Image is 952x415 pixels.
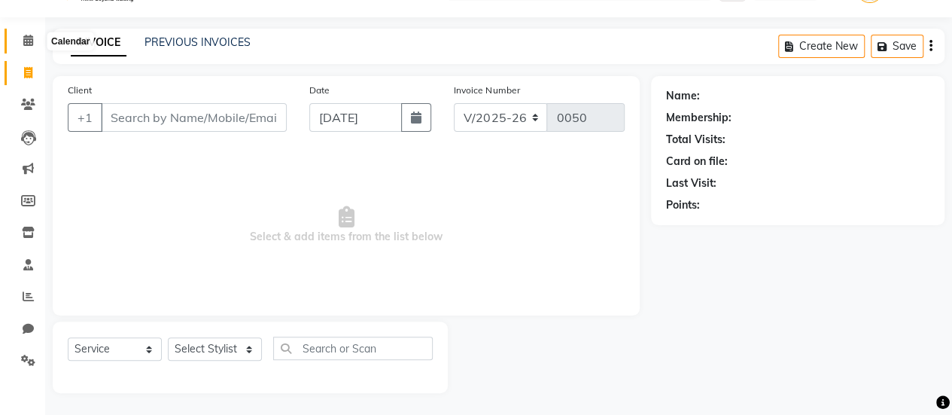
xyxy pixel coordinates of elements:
input: Search or Scan [273,337,433,360]
div: Last Visit: [666,175,716,191]
input: Search by Name/Mobile/Email/Code [101,103,287,132]
a: PREVIOUS INVOICES [144,35,251,49]
div: Calendar [47,32,93,50]
div: Name: [666,88,700,104]
div: Card on file: [666,154,728,169]
button: Create New [778,35,865,58]
div: Total Visits: [666,132,725,148]
div: Points: [666,197,700,213]
label: Invoice Number [454,84,519,97]
label: Client [68,84,92,97]
label: Date [309,84,330,97]
div: Membership: [666,110,731,126]
button: +1 [68,103,102,132]
span: Select & add items from the list below [68,150,625,301]
button: Save [871,35,923,58]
